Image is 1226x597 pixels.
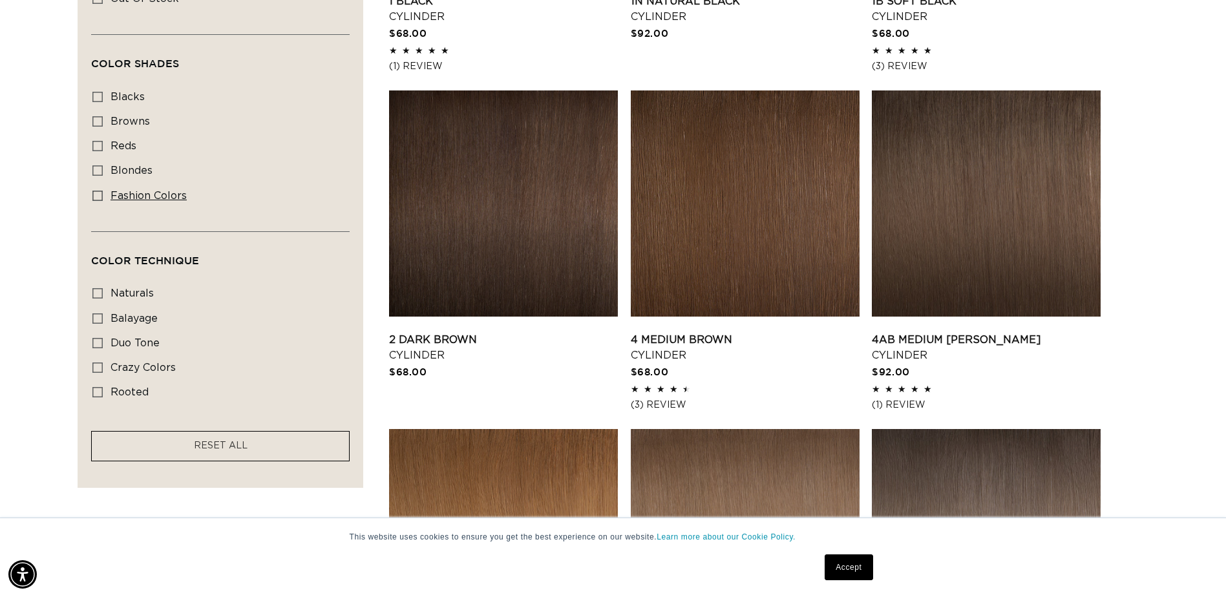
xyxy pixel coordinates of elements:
a: Learn more about our Cookie Policy. [657,532,796,541]
span: blacks [111,92,145,102]
span: duo tone [111,338,160,348]
div: Accessibility Menu [8,560,37,589]
a: Accept [825,554,872,580]
span: blondes [111,165,153,176]
a: RESET ALL [194,438,248,454]
span: fashion colors [111,191,187,201]
span: Color Shades [91,58,179,69]
span: reds [111,141,136,151]
span: rooted [111,387,149,397]
span: browns [111,116,150,127]
summary: Color Technique (0 selected) [91,232,350,278]
span: crazy colors [111,362,176,373]
span: Color Technique [91,255,199,266]
p: This website uses cookies to ensure you get the best experience on our website. [350,531,877,543]
a: 4AB Medium [PERSON_NAME] Cylinder [872,332,1101,363]
span: balayage [111,313,158,324]
span: naturals [111,288,154,298]
span: RESET ALL [194,441,248,450]
a: 2 Dark Brown Cylinder [389,332,618,363]
summary: Color Shades (0 selected) [91,35,350,81]
a: 4 Medium Brown Cylinder [631,332,860,363]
